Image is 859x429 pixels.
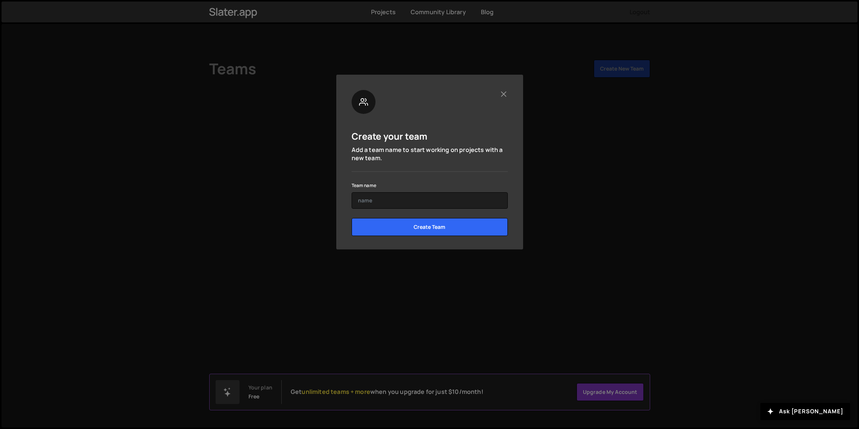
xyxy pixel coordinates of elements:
[352,182,376,189] label: Team name
[760,403,850,420] button: Ask [PERSON_NAME]
[352,218,508,236] input: Create Team
[352,192,508,209] input: name
[352,146,508,162] p: Add a team name to start working on projects with a new team.
[500,90,508,98] button: Close
[352,130,428,142] h5: Create your team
